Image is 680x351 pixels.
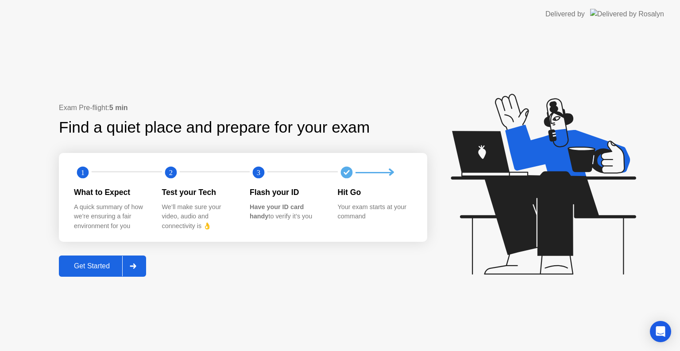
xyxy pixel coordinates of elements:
div: We’ll make sure your video, audio and connectivity is 👌 [162,202,236,231]
img: Delivered by Rosalyn [590,9,664,19]
div: Flash your ID [250,187,324,198]
text: 1 [81,168,85,177]
div: Exam Pre-flight: [59,103,427,113]
button: Get Started [59,256,146,277]
div: Delivered by [545,9,585,19]
div: A quick summary of how we’re ensuring a fair environment for you [74,202,148,231]
b: 5 min [109,104,128,111]
div: Test your Tech [162,187,236,198]
div: Your exam starts at your command [338,202,412,221]
text: 3 [257,168,260,177]
div: Hit Go [338,187,412,198]
div: Open Intercom Messenger [650,321,671,342]
text: 2 [169,168,172,177]
div: Get Started [62,262,122,270]
div: Find a quiet place and prepare for your exam [59,116,371,139]
div: What to Expect [74,187,148,198]
b: Have your ID card handy [250,203,304,220]
div: to verify it’s you [250,202,324,221]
